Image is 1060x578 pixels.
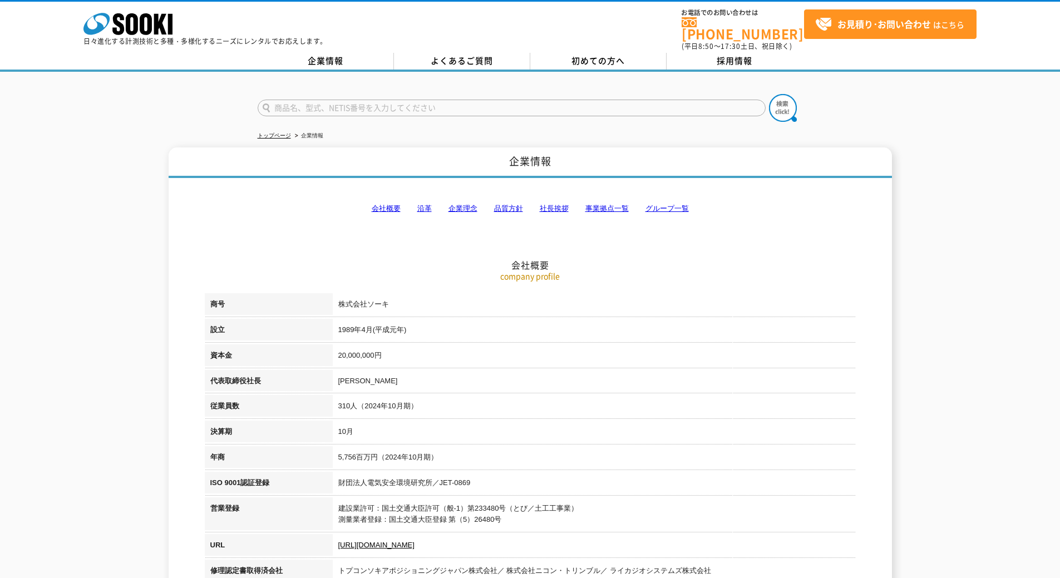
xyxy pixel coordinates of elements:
a: トップページ [258,132,291,139]
h1: 企業情報 [169,147,892,178]
th: 決算期 [205,421,333,446]
th: 従業員数 [205,395,333,421]
th: URL [205,534,333,560]
h2: 会社概要 [205,148,856,271]
td: [PERSON_NAME] [333,370,856,396]
th: 商号 [205,293,333,319]
a: よくあるご質問 [394,53,530,70]
th: ISO 9001認証登録 [205,472,333,497]
th: 設立 [205,319,333,344]
a: グループ一覧 [645,204,689,213]
strong: お見積り･お問い合わせ [837,17,931,31]
a: お見積り･お問い合わせはこちら [804,9,977,39]
span: 8:50 [698,41,714,51]
p: 日々進化する計測技術と多種・多様化するニーズにレンタルでお応えします。 [83,38,327,45]
td: 310人（2024年10月期） [333,395,856,421]
span: 17:30 [721,41,741,51]
p: company profile [205,270,856,282]
li: 企業情報 [293,130,323,142]
td: 1989年4月(平成元年) [333,319,856,344]
a: [URL][DOMAIN_NAME] [338,541,415,549]
td: 5,756百万円（2024年10月期） [333,446,856,472]
img: btn_search.png [769,94,797,122]
a: 企業情報 [258,53,394,70]
th: 営業登録 [205,497,333,535]
th: 資本金 [205,344,333,370]
span: お電話でのお問い合わせは [682,9,804,16]
span: はこちら [815,16,964,33]
td: 株式会社ソーキ [333,293,856,319]
td: 財団法人電気安全環境研究所／JET-0869 [333,472,856,497]
th: 年商 [205,446,333,472]
a: 社長挨拶 [540,204,569,213]
td: 10月 [333,421,856,446]
a: 初めての方へ [530,53,667,70]
td: 建設業許可：国土交通大臣許可（般-1）第233480号（とび／土工工事業） 測量業者登録：国土交通大臣登録 第（5）26480号 [333,497,856,535]
td: 20,000,000円 [333,344,856,370]
span: (平日 ～ 土日、祝日除く) [682,41,792,51]
a: 企業理念 [448,204,477,213]
a: 採用情報 [667,53,803,70]
a: 会社概要 [372,204,401,213]
a: [PHONE_NUMBER] [682,17,804,40]
a: 品質方針 [494,204,523,213]
span: 初めての方へ [571,55,625,67]
a: 事業拠点一覧 [585,204,629,213]
input: 商品名、型式、NETIS番号を入力してください [258,100,766,116]
a: 沿革 [417,204,432,213]
th: 代表取締役社長 [205,370,333,396]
